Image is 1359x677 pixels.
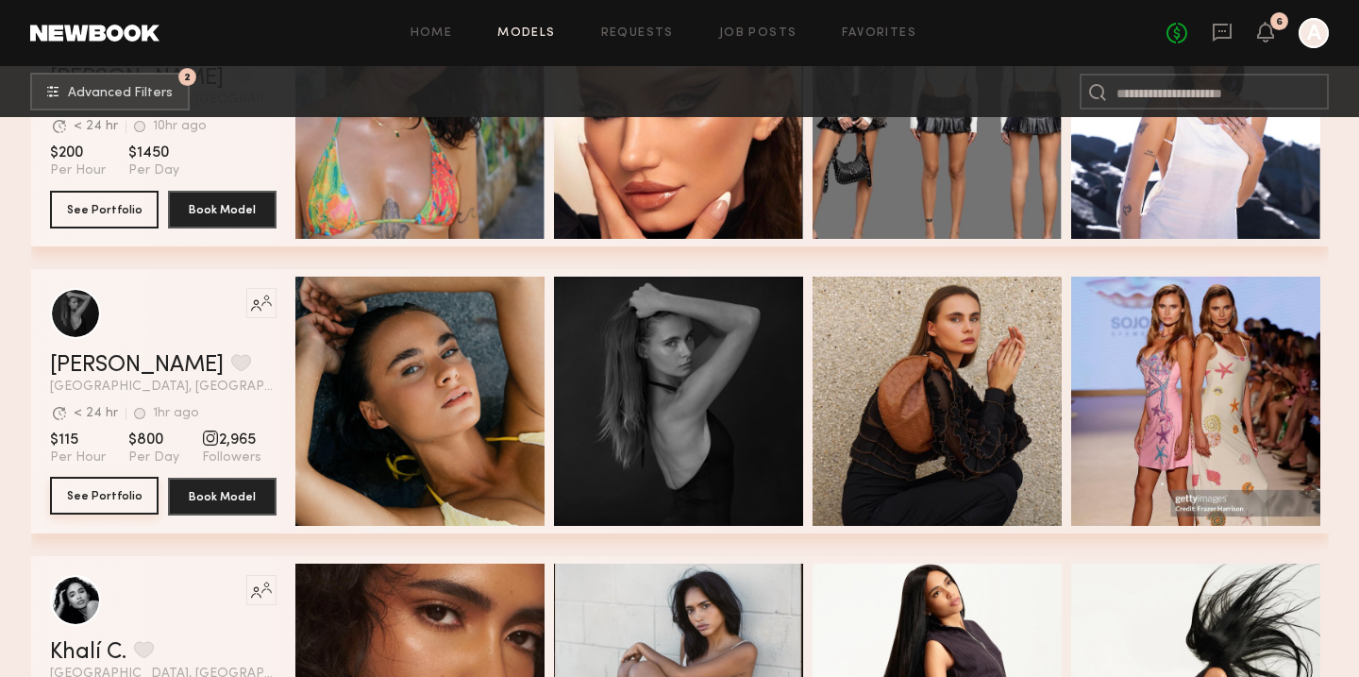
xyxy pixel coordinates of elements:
a: Requests [601,27,674,40]
div: < 24 hr [74,407,118,420]
span: Per Day [128,449,179,466]
span: $200 [50,144,106,162]
span: Per Hour [50,449,106,466]
div: < 24 hr [74,120,118,133]
a: A [1299,18,1329,48]
div: 6 [1276,17,1283,27]
button: See Portfolio [50,191,159,228]
span: $115 [50,431,106,449]
span: [GEOGRAPHIC_DATA], [GEOGRAPHIC_DATA] [50,381,277,394]
a: [PERSON_NAME] [50,354,224,377]
button: Book Model [168,478,277,516]
button: 2Advanced Filters [30,73,190,110]
span: Followers [202,449,261,466]
div: 10hr ago [153,120,207,133]
button: Book Model [168,191,277,228]
span: $800 [128,431,179,449]
div: 1hr ago [153,407,199,420]
a: Favorites [842,27,916,40]
span: Advanced Filters [68,87,173,100]
a: Job Posts [719,27,797,40]
span: 2 [184,73,191,81]
a: Models [497,27,555,40]
a: See Portfolio [50,478,159,516]
button: See Portfolio [50,477,159,515]
a: Home [411,27,453,40]
span: 2,965 [202,431,261,449]
a: Khalí C. [50,641,126,664]
span: Per Day [128,162,179,179]
span: $1450 [128,144,179,162]
span: Per Hour [50,162,106,179]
